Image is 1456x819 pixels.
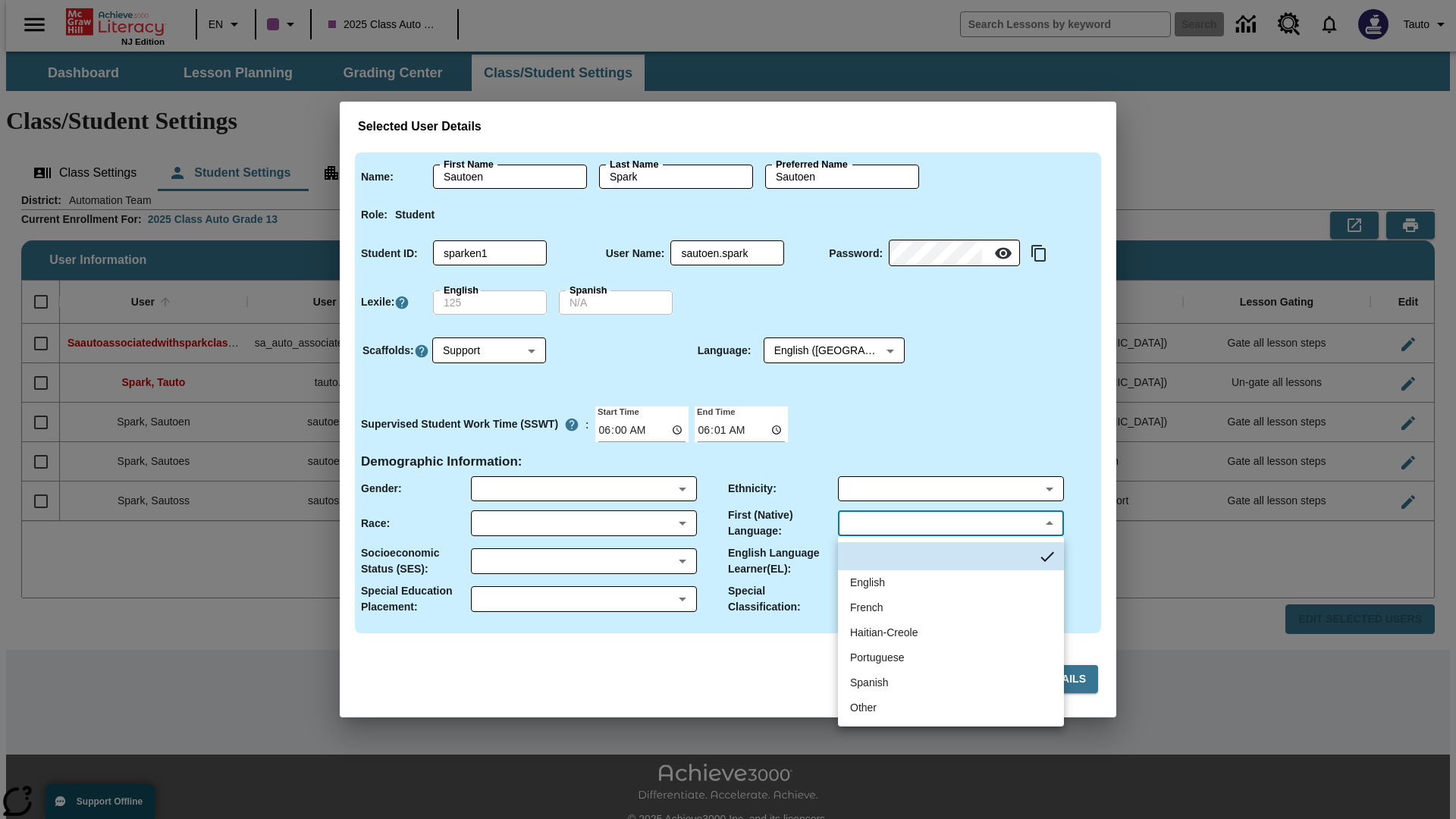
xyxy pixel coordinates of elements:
[838,670,1064,695] li: Spanish
[850,575,885,591] div: English
[850,650,905,666] div: Portuguese
[850,700,877,716] div: Other
[838,542,1064,570] li: No Item Selected
[850,600,883,616] div: French
[838,620,1064,645] li: Haitian-Creole
[850,625,918,641] div: Haitian-Creole
[838,570,1064,595] li: English
[838,695,1064,720] li: Other
[838,645,1064,670] li: Portuguese
[850,675,889,691] div: Spanish
[838,595,1064,620] li: French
